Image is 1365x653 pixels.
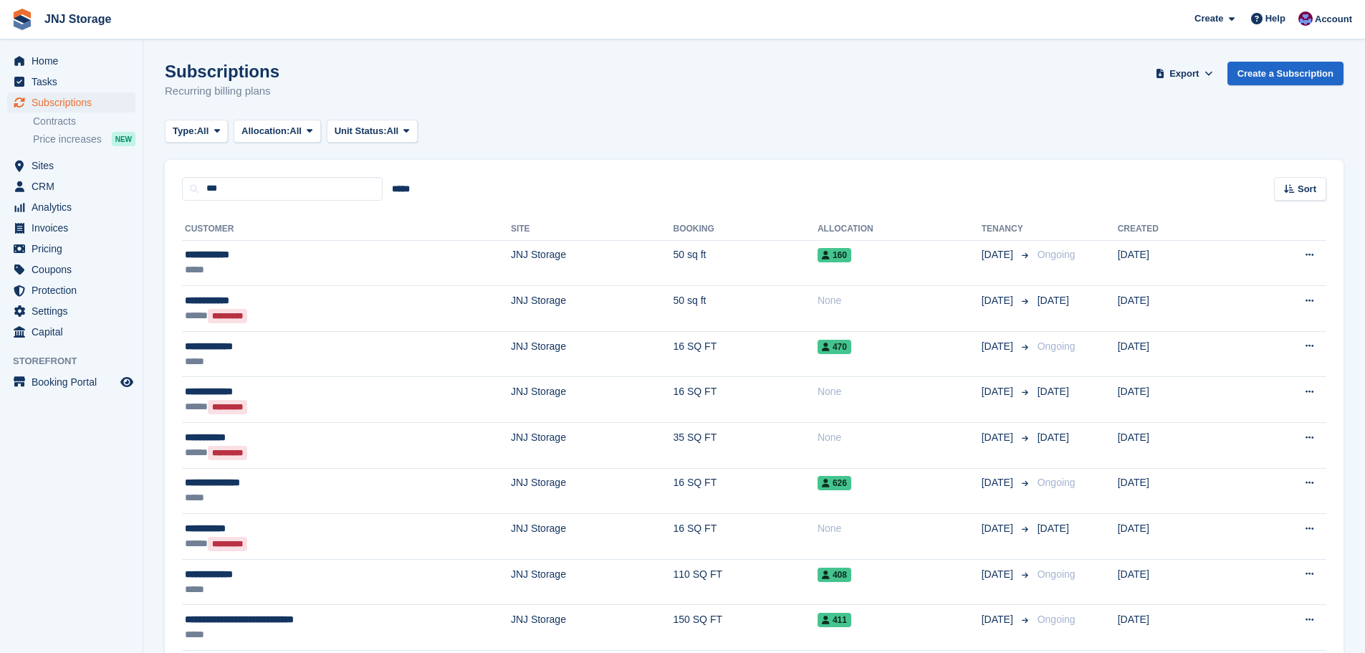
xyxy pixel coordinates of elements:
[327,120,418,143] button: Unit Status: All
[1038,523,1069,534] span: [DATE]
[7,280,135,300] a: menu
[33,133,102,146] span: Price increases
[182,218,511,241] th: Customer
[1315,12,1352,27] span: Account
[674,423,818,469] td: 35 SQ FT
[1118,286,1238,332] td: [DATE]
[1038,614,1076,625] span: Ongoing
[197,124,209,138] span: All
[1298,182,1316,196] span: Sort
[7,218,135,238] a: menu
[1169,67,1199,81] span: Export
[7,72,135,92] a: menu
[818,568,851,582] span: 408
[7,197,135,217] a: menu
[1118,331,1238,377] td: [DATE]
[674,331,818,377] td: 16 SQ FT
[674,514,818,560] td: 16 SQ FT
[32,92,118,113] span: Subscriptions
[32,322,118,342] span: Capital
[818,521,982,536] div: None
[234,120,321,143] button: Allocation: All
[982,218,1032,241] th: Tenancy
[1038,295,1069,306] span: [DATE]
[33,115,135,128] a: Contracts
[112,132,135,146] div: NEW
[7,239,135,259] a: menu
[7,301,135,321] a: menu
[511,331,674,377] td: JNJ Storage
[674,218,818,241] th: Booking
[1038,568,1076,580] span: Ongoing
[982,384,1016,399] span: [DATE]
[982,293,1016,308] span: [DATE]
[511,286,674,332] td: JNJ Storage
[818,476,851,490] span: 626
[818,340,851,354] span: 470
[32,239,118,259] span: Pricing
[982,612,1016,627] span: [DATE]
[32,301,118,321] span: Settings
[241,124,289,138] span: Allocation:
[1038,249,1076,260] span: Ongoing
[511,559,674,605] td: JNJ Storage
[1227,62,1344,85] a: Create a Subscription
[511,218,674,241] th: Site
[118,373,135,391] a: Preview store
[818,384,982,399] div: None
[32,259,118,280] span: Coupons
[1118,218,1238,241] th: Created
[674,377,818,423] td: 16 SQ FT
[32,197,118,217] span: Analytics
[33,131,135,147] a: Price increases NEW
[818,293,982,308] div: None
[32,176,118,196] span: CRM
[674,240,818,286] td: 50 sq ft
[335,124,387,138] span: Unit Status:
[7,156,135,176] a: menu
[982,339,1016,354] span: [DATE]
[1118,240,1238,286] td: [DATE]
[289,124,302,138] span: All
[674,468,818,514] td: 16 SQ FT
[982,521,1016,536] span: [DATE]
[32,51,118,71] span: Home
[511,377,674,423] td: JNJ Storage
[1038,477,1076,488] span: Ongoing
[7,322,135,342] a: menu
[1038,340,1076,352] span: Ongoing
[7,92,135,113] a: menu
[982,567,1016,582] span: [DATE]
[1298,11,1313,26] img: Jonathan Scrase
[32,156,118,176] span: Sites
[13,354,143,368] span: Storefront
[511,605,674,651] td: JNJ Storage
[818,218,982,241] th: Allocation
[511,468,674,514] td: JNJ Storage
[511,514,674,560] td: JNJ Storage
[165,83,279,100] p: Recurring billing plans
[1118,423,1238,469] td: [DATE]
[387,124,399,138] span: All
[7,372,135,392] a: menu
[511,423,674,469] td: JNJ Storage
[7,259,135,280] a: menu
[982,247,1016,262] span: [DATE]
[173,124,197,138] span: Type:
[1153,62,1216,85] button: Export
[7,51,135,71] a: menu
[674,286,818,332] td: 50 sq ft
[32,372,118,392] span: Booking Portal
[1118,559,1238,605] td: [DATE]
[1118,514,1238,560] td: [DATE]
[1194,11,1223,26] span: Create
[1118,468,1238,514] td: [DATE]
[1038,432,1069,443] span: [DATE]
[32,72,118,92] span: Tasks
[674,559,818,605] td: 110 SQ FT
[1118,605,1238,651] td: [DATE]
[818,248,851,262] span: 160
[674,605,818,651] td: 150 SQ FT
[1118,377,1238,423] td: [DATE]
[32,280,118,300] span: Protection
